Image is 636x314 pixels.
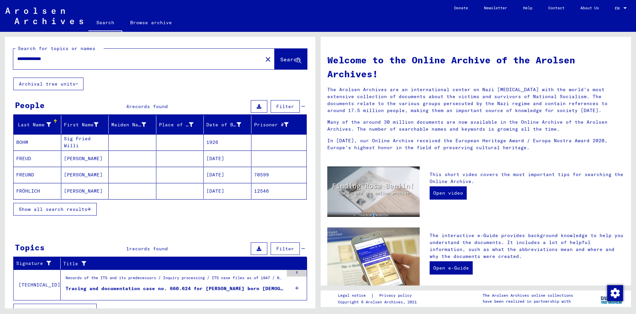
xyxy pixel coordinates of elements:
div: Records of the ITS and its predecessors / Inquiry processing / ITS case files as of 1947 / Reposi... [66,275,284,284]
img: Arolsen_neg.svg [5,8,83,24]
div: Signature [16,260,52,267]
div: Place of Birth [159,121,194,128]
span: records found [129,246,168,252]
a: Open video [430,186,467,200]
span: records found [129,103,168,109]
span: Search [280,56,300,63]
mat-label: Search for topics or names [18,45,95,51]
div: First Name [64,121,99,128]
span: Show all search results [19,307,87,313]
td: [TECHNICAL_ID] [14,270,61,300]
div: Title [63,258,299,269]
button: Filter [271,100,300,113]
mat-cell: [DATE] [204,183,251,199]
mat-icon: close [264,55,272,63]
mat-cell: Sig Fried Willi [61,134,109,150]
mat-header-cell: Date of Birth [204,115,251,134]
button: Search [275,49,307,69]
span: Filter [276,103,294,109]
a: Search [88,15,122,32]
img: yv_logo.png [599,290,624,307]
div: First Name [64,119,109,130]
span: 4 [126,103,129,109]
div: Tracing and documentation case no. 660.624 for [PERSON_NAME] born [DEMOGRAPHIC_DATA] [66,285,284,292]
div: Last Name [16,119,61,130]
mat-header-cell: Prisoner # [251,115,307,134]
mat-cell: [PERSON_NAME] [61,167,109,183]
div: Title [63,260,291,267]
mat-header-cell: Place of Birth [156,115,204,134]
img: video.jpg [327,166,420,217]
mat-cell: 12546 [251,183,307,199]
div: Maiden Name [111,119,156,130]
mat-cell: FREUD [14,151,61,166]
mat-header-cell: First Name [61,115,109,134]
p: have been realized in partnership with [483,298,573,304]
mat-header-cell: Last Name [14,115,61,134]
span: EN [615,6,622,11]
button: Archival tree units [13,78,83,90]
button: Filter [271,242,300,255]
button: Clear [261,52,275,66]
img: Change consent [607,285,623,301]
p: This short video covers the most important tips for searching the Online Archive. [430,171,624,185]
h1: Welcome to the Online Archive of the Arolsen Archives! [327,53,624,81]
div: Prisoner # [254,119,299,130]
mat-cell: 1926 [204,134,251,150]
a: Open e-Guide [430,261,473,275]
mat-cell: BOHM [14,134,61,150]
div: Signature [16,258,60,269]
div: Date of Birth [206,121,241,128]
mat-header-cell: Maiden Name [109,115,156,134]
p: In [DATE], our Online Archive received the European Heritage Award / Europa Nostra Award 2020, Eu... [327,137,624,151]
p: Copyright © Arolsen Archives, 2021 [338,299,420,305]
span: Filter [276,246,294,252]
div: Date of Birth [206,119,251,130]
span: Show all search results [19,206,87,212]
span: 1 [126,246,129,252]
mat-cell: [DATE] [204,167,251,183]
div: | [338,292,420,299]
mat-cell: [DATE] [204,151,251,166]
a: Legal notice [338,292,371,299]
img: eguide.jpg [327,227,420,289]
mat-cell: FRÖHLICH [14,183,61,199]
mat-cell: FREUND [14,167,61,183]
div: Last Name [16,121,51,128]
button: Show all search results [13,203,97,216]
mat-cell: 70599 [251,167,307,183]
div: Prisoner # [254,121,289,128]
mat-cell: [PERSON_NAME] [61,183,109,199]
mat-cell: [PERSON_NAME] [61,151,109,166]
p: Many of the around 30 million documents are now available in the Online Archive of the Arolsen Ar... [327,119,624,133]
div: Topics [15,241,45,253]
a: Privacy policy [374,292,420,299]
p: The Arolsen Archives online collections [483,292,573,298]
p: The Arolsen Archives are an international center on Nazi [MEDICAL_DATA] with the world’s most ext... [327,86,624,114]
div: Place of Birth [159,119,204,130]
div: 8 [287,270,307,277]
div: People [15,99,45,111]
p: The interactive e-Guide provides background knowledge to help you understand the documents. It in... [430,232,624,260]
div: Maiden Name [111,121,146,128]
a: Browse archive [122,15,180,31]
